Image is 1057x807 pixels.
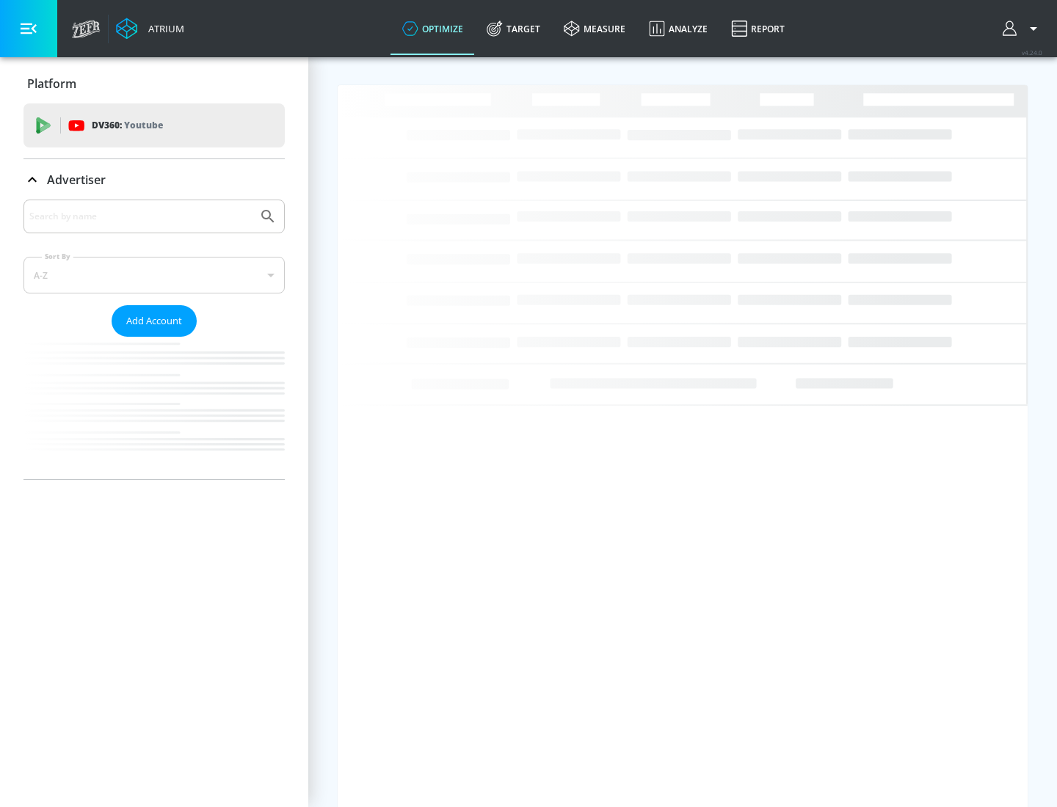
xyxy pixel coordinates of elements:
p: Youtube [124,117,163,133]
div: Advertiser [23,200,285,479]
a: measure [552,2,637,55]
a: optimize [391,2,475,55]
p: DV360: [92,117,163,134]
a: Atrium [116,18,184,40]
button: Add Account [112,305,197,337]
a: Analyze [637,2,719,55]
div: Platform [23,63,285,104]
div: A-Z [23,257,285,293]
a: Report [719,2,796,55]
p: Advertiser [47,172,106,188]
div: DV360: Youtube [23,103,285,147]
span: v 4.24.0 [1022,48,1042,56]
nav: list of Advertiser [23,337,285,479]
div: Advertiser [23,159,285,200]
a: Target [475,2,552,55]
span: Add Account [126,313,182,329]
label: Sort By [42,252,73,261]
p: Platform [27,76,76,92]
div: Atrium [142,22,184,35]
input: Search by name [29,207,252,226]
